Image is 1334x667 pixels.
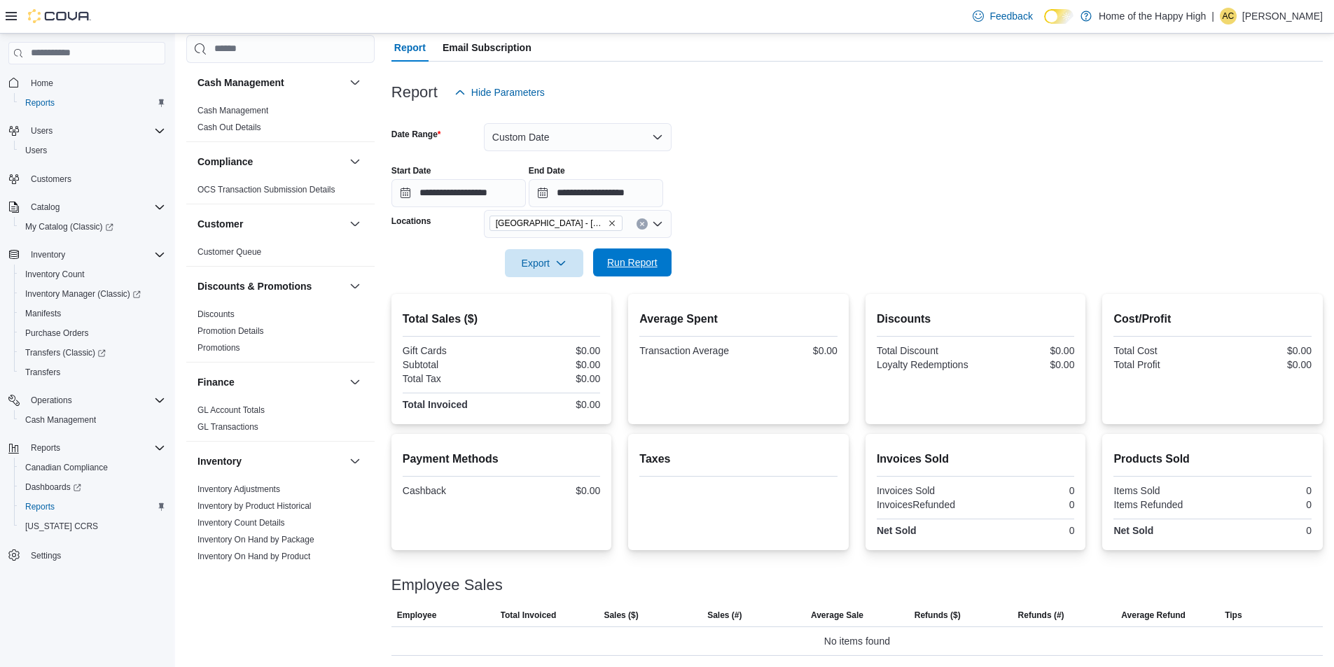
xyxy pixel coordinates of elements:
[25,269,85,280] span: Inventory Count
[20,364,66,381] a: Transfers
[25,246,71,263] button: Inventory
[197,247,261,257] a: Customer Queue
[31,395,72,406] span: Operations
[877,345,973,356] div: Total Discount
[3,169,171,189] button: Customers
[1211,8,1214,24] p: |
[20,344,111,361] a: Transfers (Classic)
[197,375,344,389] button: Finance
[1113,485,1209,496] div: Items Sold
[639,451,838,468] h2: Taxes
[403,345,499,356] div: Gift Cards
[31,78,53,89] span: Home
[14,265,171,284] button: Inventory Count
[20,218,119,235] a: My Catalog (Classic)
[397,610,437,621] span: Employee
[14,477,171,497] a: Dashboards
[197,405,265,415] a: GL Account Totals
[978,525,1074,536] div: 0
[25,367,60,378] span: Transfers
[20,266,165,283] span: Inventory Count
[3,245,171,265] button: Inventory
[877,485,973,496] div: Invoices Sold
[25,392,78,409] button: Operations
[25,546,165,563] span: Settings
[978,345,1074,356] div: $0.00
[14,497,171,517] button: Reports
[20,325,95,342] a: Purchase Orders
[1113,311,1312,328] h2: Cost/Profit
[877,311,1075,328] h2: Discounts
[824,633,890,650] span: No items found
[197,500,312,512] span: Inventory by Product Historical
[197,155,253,169] h3: Compliance
[403,485,499,496] div: Cashback
[20,479,165,496] span: Dashboards
[197,155,344,169] button: Compliance
[978,485,1074,496] div: 0
[877,525,917,536] strong: Net Sold
[186,244,375,266] div: Customer
[25,145,47,156] span: Users
[1242,8,1323,24] p: [PERSON_NAME]
[1044,9,1074,24] input: Dark Mode
[197,76,344,90] button: Cash Management
[25,75,59,92] a: Home
[197,501,312,511] a: Inventory by Product Historical
[14,363,171,382] button: Transfers
[471,85,545,99] span: Hide Parameters
[197,122,261,132] a: Cash Out Details
[14,410,171,430] button: Cash Management
[443,34,531,62] span: Email Subscription
[1099,8,1206,24] p: Home of the Happy High
[391,577,503,594] h3: Employee Sales
[1121,610,1186,621] span: Average Refund
[639,345,735,356] div: Transaction Average
[25,74,165,92] span: Home
[25,521,98,532] span: [US_STATE] CCRS
[707,610,742,621] span: Sales (#)
[1220,8,1237,24] div: Allan Cawthorne
[25,482,81,493] span: Dashboards
[197,325,264,337] span: Promotion Details
[484,123,672,151] button: Custom Date
[529,179,663,207] input: Press the down key to open a popover containing a calendar.
[197,518,285,528] a: Inventory Count Details
[20,266,90,283] a: Inventory Count
[391,179,526,207] input: Press the down key to open a popover containing a calendar.
[978,499,1074,510] div: 0
[1216,525,1312,536] div: 0
[989,9,1032,23] span: Feedback
[186,402,375,441] div: Finance
[197,405,265,416] span: GL Account Totals
[197,76,284,90] h3: Cash Management
[14,323,171,343] button: Purchase Orders
[1216,345,1312,356] div: $0.00
[504,485,600,496] div: $0.00
[197,309,235,320] span: Discounts
[197,309,235,319] a: Discounts
[403,399,468,410] strong: Total Invoiced
[31,442,60,454] span: Reports
[197,217,344,231] button: Customer
[197,246,261,258] span: Customer Queue
[608,219,616,227] button: Remove Sherwood Park - Baseline Road - Fire & Flower from selection in this group
[652,218,663,230] button: Open list of options
[607,255,658,269] span: Run Report
[197,122,261,133] span: Cash Out Details
[20,286,165,302] span: Inventory Manager (Classic)
[20,344,165,361] span: Transfers (Classic)
[505,249,583,277] button: Export
[25,199,65,216] button: Catalog
[501,610,557,621] span: Total Invoiced
[1216,485,1312,496] div: 0
[391,129,441,140] label: Date Range
[529,165,565,176] label: End Date
[20,218,165,235] span: My Catalog (Classic)
[513,249,575,277] span: Export
[20,142,165,159] span: Users
[504,399,600,410] div: $0.00
[31,202,60,213] span: Catalog
[25,347,106,358] span: Transfers (Classic)
[20,479,87,496] a: Dashboards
